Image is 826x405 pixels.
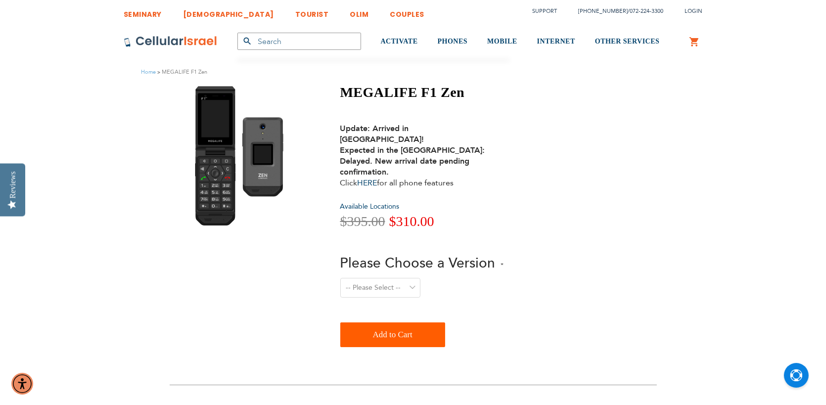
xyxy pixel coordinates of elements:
[340,123,485,178] strong: Update: Arrived in [GEOGRAPHIC_DATA]! Expected in the [GEOGRAPHIC_DATA]: Delayed. New arrival dat...
[685,7,702,15] span: Login
[340,112,494,188] div: Click for all phone features
[124,36,218,47] img: Cellular Israel Logo
[487,38,517,45] span: MOBILE
[568,4,663,18] li: /
[11,373,33,395] div: Accessibility Menu
[532,7,557,15] a: Support
[438,38,468,45] span: PHONES
[183,2,274,21] a: [DEMOGRAPHIC_DATA]
[487,23,517,60] a: MOBILE
[537,23,575,60] a: INTERNET
[156,67,207,77] li: MEGALIFE F1 Zen
[340,322,445,347] button: Add to Cart
[340,202,400,211] a: Available Locations
[390,2,425,21] a: COUPLES
[237,33,361,50] input: Search
[438,23,468,60] a: PHONES
[373,325,413,345] span: Add to Cart
[578,7,628,15] a: [PHONE_NUMBER]
[389,214,434,229] span: $310.00
[630,7,663,15] a: 072-224-3300
[340,84,504,101] h1: MEGALIFE F1 Zen
[595,38,660,45] span: OTHER SERVICES
[381,23,418,60] a: ACTIVATE
[295,2,329,21] a: TOURIST
[595,23,660,60] a: OTHER SERVICES
[340,254,496,272] span: Please Choose a Version
[537,38,575,45] span: INTERNET
[187,84,295,227] img: MEGALIFE F1 Zen
[340,214,385,229] span: $395.00
[358,178,377,188] a: HERE
[124,2,162,21] a: SEMINARY
[141,68,156,76] a: Home
[350,2,369,21] a: OLIM
[8,171,17,198] div: Reviews
[381,38,418,45] span: ACTIVATE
